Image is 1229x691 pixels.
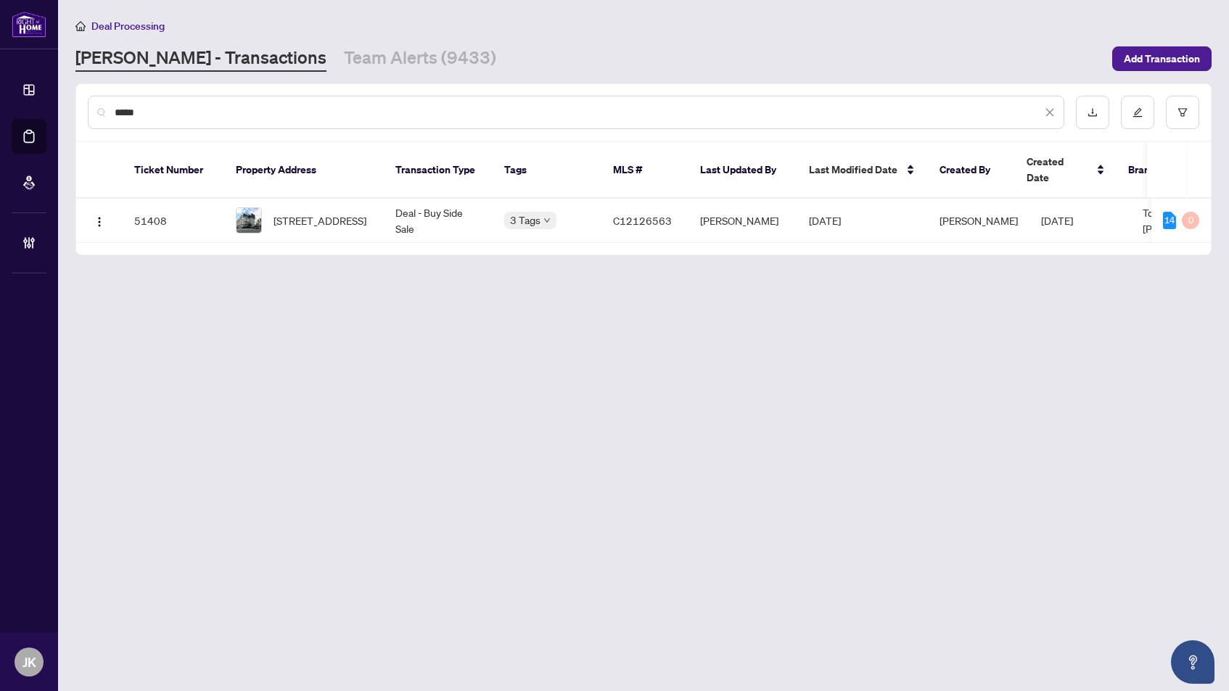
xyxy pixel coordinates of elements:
td: [PERSON_NAME] [689,199,797,243]
th: Tags [493,142,601,199]
th: MLS # [601,142,689,199]
button: Logo [88,209,111,232]
button: Add Transaction [1112,46,1212,71]
span: filter [1177,107,1188,117]
span: [PERSON_NAME] [940,214,1018,227]
th: Ticket Number [123,142,224,199]
button: edit [1121,96,1154,129]
span: close [1045,107,1055,117]
button: filter [1166,96,1199,129]
img: thumbnail-img [237,208,261,233]
span: Last Modified Date [809,162,897,178]
span: down [543,217,551,224]
span: [STREET_ADDRESS] [274,212,366,228]
button: download [1076,96,1109,129]
td: Deal - Buy Side Sale [384,199,493,243]
span: 3 Tags [510,212,540,228]
span: edit [1133,107,1143,117]
span: [DATE] [1041,214,1073,227]
span: C12126563 [613,214,672,227]
img: Logo [94,216,105,228]
th: Property Address [224,142,384,199]
span: home [75,21,86,31]
div: 14 [1163,212,1176,229]
th: Created By [928,142,1015,199]
th: Last Modified Date [797,142,928,199]
th: Last Updated By [689,142,797,199]
span: Deal Processing [91,20,165,33]
a: Team Alerts (9433) [344,46,496,72]
img: logo [12,11,46,38]
span: JK [22,652,36,672]
div: 0 [1182,212,1199,229]
th: Branch [1117,142,1225,199]
a: [PERSON_NAME] - Transactions [75,46,326,72]
span: Created Date [1027,154,1088,186]
span: [DATE] [809,214,841,227]
span: download [1088,107,1098,117]
th: Created Date [1015,142,1117,199]
span: Add Transaction [1124,47,1200,70]
td: 51408 [123,199,224,243]
button: Open asap [1171,640,1214,684]
th: Transaction Type [384,142,493,199]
